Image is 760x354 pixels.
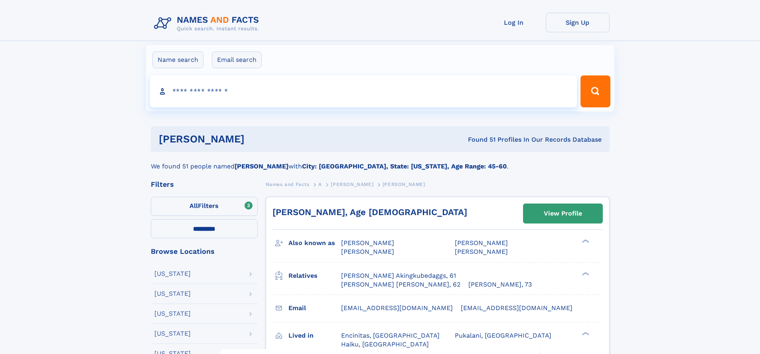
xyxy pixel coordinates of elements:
span: [PERSON_NAME] [455,239,508,247]
a: [PERSON_NAME] Akingkubedaggs, 61 [341,271,456,280]
span: Encinitas, [GEOGRAPHIC_DATA] [341,332,440,339]
a: Names and Facts [266,179,310,189]
span: [EMAIL_ADDRESS][DOMAIN_NAME] [461,304,572,312]
label: Filters [151,197,258,216]
span: [EMAIL_ADDRESS][DOMAIN_NAME] [341,304,453,312]
div: Found 51 Profiles In Our Records Database [356,135,602,144]
span: [PERSON_NAME] [383,182,425,187]
div: ❯ [580,239,590,244]
div: [US_STATE] [154,291,191,297]
a: [PERSON_NAME], 73 [468,280,532,289]
h3: Lived in [288,329,341,342]
div: Filters [151,181,258,188]
a: Sign Up [546,13,610,32]
div: [US_STATE] [154,271,191,277]
a: A [318,179,322,189]
div: [US_STATE] [154,310,191,317]
div: We found 51 people named with . [151,152,610,171]
h1: [PERSON_NAME] [159,134,356,144]
a: View Profile [523,204,602,223]
span: A [318,182,322,187]
label: Email search [212,51,262,68]
h3: Also known as [288,236,341,250]
div: View Profile [544,204,582,223]
span: All [190,202,198,210]
img: Logo Names and Facts [151,13,266,34]
h3: Email [288,301,341,315]
a: Log In [482,13,546,32]
b: [PERSON_NAME] [235,162,288,170]
div: Browse Locations [151,248,258,255]
button: Search Button [580,75,610,107]
label: Name search [152,51,203,68]
span: [PERSON_NAME] [331,182,373,187]
span: Haiku, [GEOGRAPHIC_DATA] [341,340,429,348]
span: Pukalani, [GEOGRAPHIC_DATA] [455,332,551,339]
span: [PERSON_NAME] [341,248,394,255]
a: [PERSON_NAME] [331,179,373,189]
b: City: [GEOGRAPHIC_DATA], State: [US_STATE], Age Range: 45-60 [302,162,507,170]
div: [US_STATE] [154,330,191,337]
div: ❯ [580,331,590,336]
span: [PERSON_NAME] [455,248,508,255]
div: ❯ [580,271,590,276]
a: [PERSON_NAME], Age [DEMOGRAPHIC_DATA] [272,207,467,217]
span: [PERSON_NAME] [341,239,394,247]
h3: Relatives [288,269,341,283]
input: search input [150,75,577,107]
a: [PERSON_NAME] [PERSON_NAME], 62 [341,280,460,289]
